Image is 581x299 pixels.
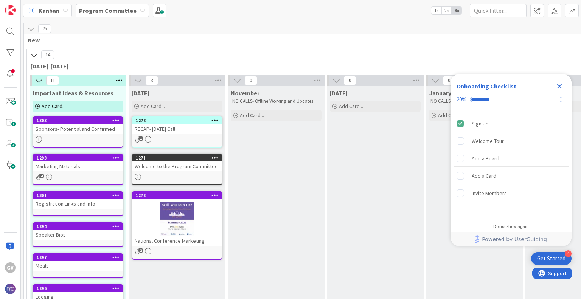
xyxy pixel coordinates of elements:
div: Add a Board [472,154,499,163]
div: 1278RECAP- [DATE] Call [132,117,222,134]
div: Add a Board is incomplete. [454,150,569,167]
span: Add Card... [339,103,363,110]
span: 0 [244,76,257,85]
div: Meals [33,261,123,271]
div: 1297 [37,255,123,260]
div: National Conference Marketing [132,236,222,246]
div: 1294Speaker Bios [33,223,123,240]
span: 4 [39,174,44,178]
div: GV [5,262,16,273]
div: Close Checklist [553,80,565,92]
div: Sponsors- Potential and Confirmed [33,124,123,134]
div: Footer [451,232,572,246]
span: Kanban [39,6,59,15]
div: 1272 [132,192,222,199]
div: 1272National Conference Marketing [132,192,222,246]
div: 1297 [33,254,123,261]
div: 1303 [37,118,123,123]
div: 1296 [37,286,123,291]
div: 1293 [33,155,123,161]
div: 1301 [33,192,123,199]
div: RECAP- [DATE] Call [132,124,222,134]
b: Program Committee [79,7,137,14]
div: Add a Card [472,171,496,180]
span: Important Ideas & Resources [33,89,113,97]
div: 1296 [33,285,123,292]
div: Welcome Tour [472,136,504,146]
span: November [231,89,259,97]
div: 1294 [33,223,123,230]
span: 3 [145,76,158,85]
span: 0 [443,76,455,85]
div: 1303Sponsors- Potential and Confirmed [33,117,123,134]
div: Welcome Tour is incomplete. [454,133,569,149]
div: Checklist items [451,112,572,218]
span: Add Card... [438,112,462,119]
input: Quick Filter... [470,4,527,17]
p: NO CALLS- Offline Working and Updates [430,98,518,104]
span: 2x [441,7,452,14]
div: Sign Up is complete. [454,115,569,132]
span: 3x [452,7,462,14]
div: 1271 [132,155,222,161]
span: 1 [138,136,143,141]
div: Add a Card is incomplete. [454,167,569,184]
div: 20% [457,96,467,103]
span: Powered by UserGuiding [482,235,547,244]
div: Invite Members is incomplete. [454,185,569,201]
div: Onboarding Checklist [457,82,516,91]
span: 2 [138,248,143,253]
div: 1278 [132,117,222,124]
div: Do not show again [493,223,529,229]
div: Checklist Container [451,74,572,246]
span: 25 [38,24,51,33]
div: 1271 [136,155,222,161]
div: Checklist progress: 20% [457,96,565,103]
span: 0 [343,76,356,85]
span: January [429,89,451,97]
span: October 3rd [132,89,149,97]
span: Add Card... [141,103,165,110]
div: 1297Meals [33,254,123,271]
span: 14 [41,50,54,59]
div: 1301Registration Links and Info [33,192,123,209]
div: 1303 [33,117,123,124]
div: 1278 [136,118,222,123]
span: Support [16,1,34,10]
img: avatar [5,284,16,294]
span: Add Card... [42,103,66,110]
div: 1272 [136,193,222,198]
div: 1294 [37,224,123,229]
a: Powered by UserGuiding [454,232,568,246]
div: Marketing Materials [33,161,123,171]
img: Visit kanbanzone.com [5,5,16,15]
span: Add Card... [240,112,264,119]
div: Get Started [537,255,565,262]
div: Open Get Started checklist, remaining modules: 4 [531,252,572,265]
p: NO CALLS- Offline Working and Updates [232,98,320,104]
span: 11 [46,76,59,85]
div: Invite Members [472,189,507,198]
span: December 5th [330,89,348,97]
div: 1271Welcome to the Program Committee [132,155,222,171]
div: 4 [565,250,572,257]
div: Speaker Bios [33,230,123,240]
span: 1x [431,7,441,14]
div: Sign Up [472,119,489,128]
div: 1293Marketing Materials [33,155,123,171]
div: 1301 [37,193,123,198]
div: 1293 [37,155,123,161]
div: Registration Links and Info [33,199,123,209]
div: Welcome to the Program Committee [132,161,222,171]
